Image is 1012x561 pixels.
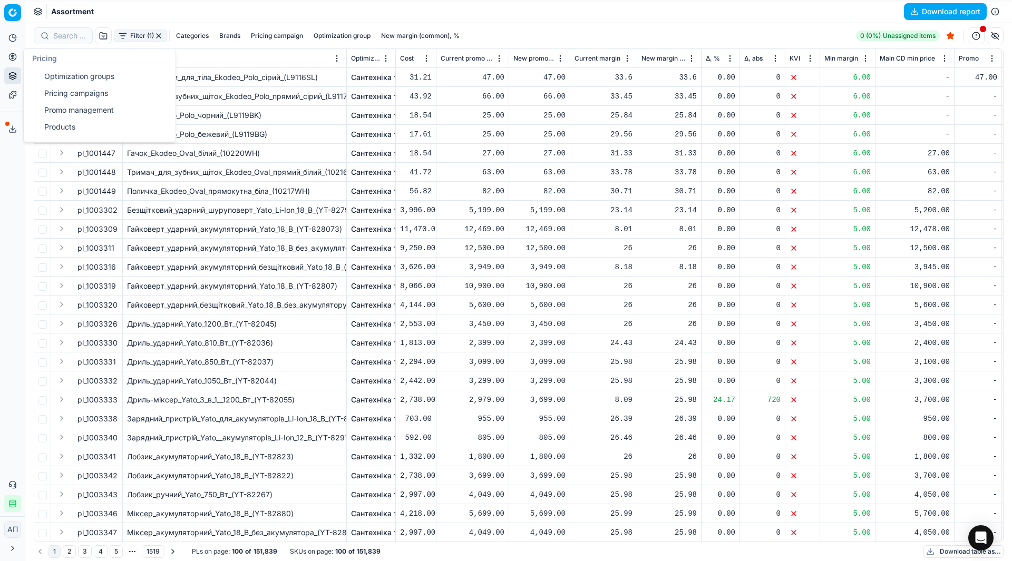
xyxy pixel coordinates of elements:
[575,357,632,367] div: 25.98
[400,376,432,386] div: 2,442.00
[706,376,735,386] div: 0.00
[351,72,431,83] a: Сантехніка та ремонт
[959,148,997,159] div: -
[706,319,735,329] div: 0.00
[880,281,950,291] div: 10,900.00
[824,205,871,215] div: 5.00
[77,357,116,367] span: pl_1003331
[351,224,431,234] a: Сантехніка та ремонт
[959,54,979,63] span: Promo
[959,262,997,272] div: -
[959,281,997,291] div: -
[513,110,566,121] div: 25.00
[77,281,116,291] span: pl_1003319
[127,338,342,348] div: Дриль_ударний_Yato_810_Вт_(YT-82036)
[400,224,432,234] div: 11,470.00
[706,186,735,196] div: 0.00
[880,357,950,367] div: 3,100.00
[441,186,504,196] div: 82.00
[400,129,432,140] div: 17.61
[167,545,179,558] button: Go to next page
[744,262,781,272] div: 0
[744,167,781,178] div: 0
[641,129,697,140] div: 29.56
[78,545,92,558] button: 3
[959,376,997,386] div: -
[575,148,632,159] div: 31.33
[575,110,632,121] div: 25.84
[441,376,504,386] div: 3,299.00
[400,357,432,367] div: 2,294.00
[880,205,950,215] div: 5,200.00
[880,243,950,253] div: 12,500.00
[127,91,342,102] div: Тримач_для_зубних_щіток_Ekodeo_Polo_прямий_сірий_(L9117SL)
[706,262,735,272] div: 0.00
[880,224,950,234] div: 12,478.00
[959,91,997,102] div: -
[77,205,118,215] span: pl_1003302
[351,300,431,310] a: Сантехніка та ремонт
[55,355,68,368] button: Expand
[706,72,735,83] div: 0.00
[513,205,566,215] div: 5,199.00
[77,338,118,348] span: pl_1003330
[55,526,68,538] button: Expand
[127,167,342,178] div: Тримач_для_зубних_щіток_Ekodeo_Oval_прямий_білий_(10216WH)
[824,319,871,329] div: 5.00
[641,224,697,234] div: 8.01
[641,376,697,386] div: 25.98
[55,412,68,425] button: Expand
[441,395,504,405] div: 2,979.00
[55,431,68,444] button: Expand
[880,110,950,121] div: -
[55,393,68,406] button: Expand
[357,547,381,556] strong: 151,839
[114,29,167,42] button: Filter (1)
[55,469,68,481] button: Expand
[706,167,735,178] div: 0.00
[880,54,935,63] span: Main CD min price
[400,186,432,196] div: 56.82
[351,262,431,272] a: Сантехніка та ремонт
[127,243,342,253] div: Гайковерт_ударний_акумуляторний_Yato_18_В_без_акумулятору_(YT-828074)
[706,243,735,253] div: 0.00
[706,338,735,348] div: 0.00
[441,54,494,63] span: Current promo price
[824,338,871,348] div: 5.00
[247,29,307,42] button: Pricing campaign
[441,205,504,215] div: 5,199.00
[400,54,414,63] span: Cost
[441,357,504,367] div: 3,099.00
[513,54,555,63] span: New promo price
[880,167,950,178] div: 63.00
[5,521,21,537] span: АП
[880,300,950,310] div: 5,600.00
[959,243,997,253] div: -
[127,319,342,329] div: Дриль_ударний_Yato_1200_Вт_(YT-82045)
[351,451,431,462] a: Сантехніка та ремонт
[959,205,997,215] div: -
[513,357,566,367] div: 3,099.00
[641,262,697,272] div: 8.18
[254,547,277,556] strong: 151,839
[513,224,566,234] div: 12,469.00
[400,205,432,215] div: 3,996.00
[959,129,997,140] div: -
[351,527,431,538] a: Сантехніка та ремонт
[77,224,118,234] span: pl_1003309
[400,243,432,253] div: 9,250.00
[824,129,871,140] div: 6.00
[744,319,781,329] div: 0
[441,281,504,291] div: 10,900.00
[513,243,566,253] div: 12,500.00
[351,167,431,178] a: Сантехніка та ремонт
[706,205,735,215] div: 0.00
[513,376,566,386] div: 3,299.00
[127,110,342,121] div: Гачок_Ekodeo_Polo_чорний_(L9119BK)
[32,54,57,63] span: Pricing
[55,241,68,254] button: Expand
[641,110,697,121] div: 25.84
[127,186,342,196] div: Поличка_Ekodeo_Oval_прямокутна_біла_(10217WH)
[4,521,21,538] button: АП
[880,262,950,272] div: 3,945.00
